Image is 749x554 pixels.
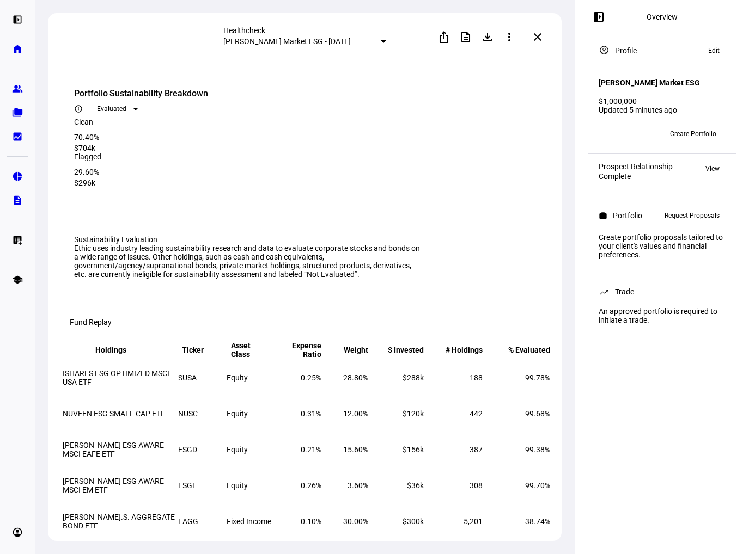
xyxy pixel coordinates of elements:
span: 12.00% [343,409,368,418]
span: 0.10% [301,517,321,526]
eth-mat-symbol: folder_copy [12,107,23,118]
span: [PERSON_NAME] ESG AWARE MSCI EAFE ETF [63,441,164,458]
div: Overview [647,13,678,21]
span: $36k [407,481,424,490]
span: SUSA [178,373,197,382]
mat-icon: file_download [481,30,494,44]
span: 308 [470,481,483,490]
span: Equity [227,481,248,490]
mat-icon: ios_share [437,30,450,44]
div: Clean [74,118,401,126]
eth-mat-symbol: account_circle [12,527,23,538]
eth-mat-symbol: pie_chart [12,171,23,182]
span: ISHARES ESG OPTIMIZED MSCI USA ETF [63,369,169,386]
eth-panel-overview-card-header: Trade [599,285,725,298]
a: pie_chart [7,165,28,187]
span: 0.26% [301,481,321,490]
span: 387 [470,445,483,454]
span: 442 [470,409,483,418]
span: $120k [403,409,424,418]
span: [PERSON_NAME].S. AGGREGATE BOND ETF [63,513,175,530]
span: NUVEEN ESG SMALL CAP ETF [63,409,165,418]
div: Create portfolio proposals tailored to your client's values and financial preferences. [592,229,732,263]
button: View [700,162,725,175]
button: Edit [703,44,725,57]
eth-mat-symbol: description [12,195,23,206]
div: Prospect Relationship [599,162,673,171]
div: Portfolio Sustainability Breakdown [74,87,539,100]
div: Ethic uses industry leading sustainability research and data to evaluate corporate stocks and bon... [74,244,423,279]
div: $704k [74,144,401,152]
span: Asset Class [227,341,271,359]
span: 0.25% [301,373,321,382]
span: 3.60% [348,481,368,490]
div: Complete [599,172,673,181]
span: 28.80% [343,373,368,382]
span: Equity [227,445,248,454]
div: Flagged [74,152,539,161]
eth-mat-symbol: school [12,274,23,285]
span: Weight [327,346,368,354]
eth-mat-symbol: list_alt_add [12,235,23,245]
mat-icon: left_panel_open [592,10,605,23]
div: Sustainability Evaluation [74,235,539,244]
span: 15.60% [343,445,368,454]
mat-icon: close [531,30,544,44]
div: An approved portfolio is required to initiate a trade. [592,303,732,329]
span: ESGE [178,481,197,490]
span: Ticker [182,346,220,354]
span: QY [620,130,628,138]
mat-icon: description [459,30,472,44]
div: $1,000,000 [599,97,725,106]
div: # Holdings [446,346,483,354]
mat-icon: work [599,211,607,220]
eth-panel-overview-card-header: Portfolio [599,209,725,222]
span: 188 [470,373,483,382]
span: 0.21% [301,445,321,454]
span: 30.00% [343,517,368,526]
span: 99.78% [525,373,550,382]
mat-select-trigger: [PERSON_NAME] Market ESG - [DATE] [223,37,351,46]
span: Expense Ratio [273,341,321,359]
span: 5,201 [464,517,483,526]
span: Evaluated [97,105,126,113]
div: Trade [615,287,634,296]
h4: [PERSON_NAME] Market ESG [599,78,700,87]
span: Fixed Income [227,517,271,526]
span: ESGD [178,445,197,454]
span: 0.31% [301,409,321,418]
a: group [7,78,28,100]
a: home [7,38,28,60]
div: Healthcheck [223,26,386,35]
a: bid_landscape [7,126,28,147]
span: Create Portfolio [670,125,716,143]
span: $300k [403,517,424,526]
mat-icon: info_outline [74,104,83,113]
span: $156k [403,445,424,454]
span: Holdings [95,346,143,354]
span: Equity [227,373,248,382]
span: NUSC [178,409,198,418]
eth-mat-symbol: home [12,44,23,54]
div: 70.40% [74,133,401,141]
div: $296k [74,178,539,187]
div: % Evaluated [508,346,550,354]
span: $ Invested [372,346,424,354]
a: description [7,189,28,211]
eth-mat-symbol: group [12,83,23,94]
button: Create Portfolio [661,125,725,143]
span: Edit [708,44,720,57]
span: 99.68% [525,409,550,418]
div: Portfolio [613,211,642,220]
mat-icon: account_circle [599,45,610,56]
span: EAGG [178,517,198,526]
span: Equity [227,409,248,418]
div: Profile [615,46,637,55]
eth-panel-overview-card-header: Profile [599,44,725,57]
span: 99.38% [525,445,550,454]
span: [PERSON_NAME] ESG AWARE MSCI EM ETF [63,477,164,494]
mat-icon: trending_up [599,286,610,297]
span: Request Proposals [665,209,720,222]
eth-data-table-title: Fund Replay [70,318,112,327]
a: folder_copy [7,102,28,124]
